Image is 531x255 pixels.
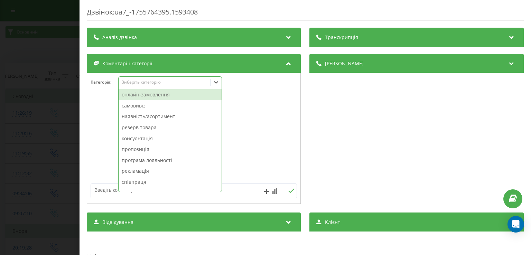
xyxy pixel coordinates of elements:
span: [PERSON_NAME] [325,60,364,67]
span: Аналіз дзвінка [102,34,137,41]
div: Open Intercom Messenger [507,216,524,233]
span: Коментарі і категорії [102,60,152,67]
div: співпраця [119,177,222,188]
div: наявність/асортимент [119,111,222,122]
div: резерв товара [119,122,222,133]
div: самовивіз [119,100,222,111]
span: Відвідування [102,219,133,226]
div: резерв столика [119,188,222,199]
div: Виберіть категорію [121,79,208,85]
h4: Категорія : [91,80,118,85]
span: Транскрипція [325,34,358,41]
span: Клієнт [325,219,341,226]
div: онлайн-замовлення [119,89,222,100]
div: рекламація [119,166,222,177]
div: консультація [119,133,222,144]
div: програма лояльності [119,155,222,166]
div: пропозиція [119,144,222,155]
div: Дзвінок : ua7_-1755764395.1593408 [87,7,524,21]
